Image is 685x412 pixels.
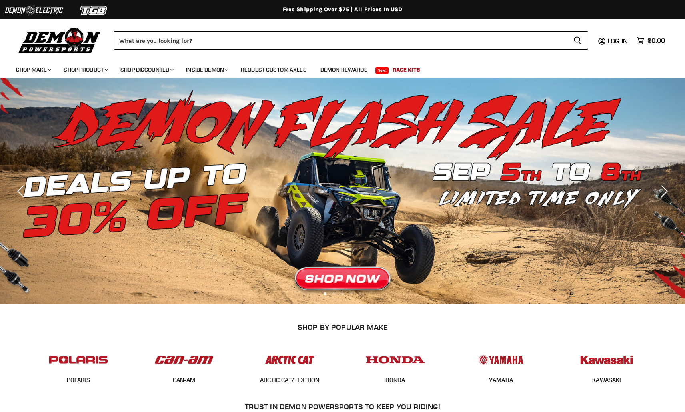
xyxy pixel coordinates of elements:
button: Previous [14,183,30,199]
img: Demon Powersports [16,26,104,54]
img: TGB Logo 2 [64,3,124,18]
li: Page dot 3 [341,292,344,295]
h2: SHOP BY POPULAR MAKE [32,323,653,331]
li: Page dot 4 [350,292,353,295]
img: POPULAR_MAKE_logo_5_20258e7f-293c-4aac-afa8-159eaa299126.jpg [470,348,532,372]
div: Free Shipping Over $75 | All Prices In USD [23,6,663,13]
img: POPULAR_MAKE_logo_1_adc20308-ab24-48c4-9fac-e3c1a623d575.jpg [153,348,215,372]
img: POPULAR_MAKE_logo_2_dba48cf1-af45-46d4-8f73-953a0f002620.jpg [47,348,110,372]
a: Shop Product [58,62,113,78]
h2: Trust In Demon Powersports To Keep You Riding! [42,402,643,411]
a: CAN-AM [173,376,196,384]
img: POPULAR_MAKE_logo_3_027535af-6171-4c5e-a9bc-f0eccd05c5d6.jpg [258,348,321,372]
span: CAN-AM [173,376,196,384]
li: Page dot 1 [324,292,326,295]
a: Shop Discounted [114,62,178,78]
ul: Main menu [10,58,663,78]
a: YAMAHA [489,376,513,384]
span: $0.00 [647,37,665,44]
a: Inside Demon [180,62,233,78]
img: POPULAR_MAKE_logo_4_4923a504-4bac-4306-a1be-165a52280178.jpg [364,348,427,372]
a: Race Kits [387,62,426,78]
button: Search [567,31,588,50]
a: Demon Rewards [314,62,374,78]
span: KAWASAKI [592,376,621,384]
a: $0.00 [633,35,669,46]
button: Next [655,183,671,199]
a: KAWASAKI [592,376,621,384]
span: Log in [607,37,628,45]
span: ARCTIC CAT/TEXTRON [260,376,320,384]
span: HONDA [385,376,405,384]
span: New! [375,67,389,74]
a: POLARIS [67,376,90,384]
img: POPULAR_MAKE_logo_6_76e8c46f-2d1e-4ecc-b320-194822857d41.jpg [575,348,638,372]
span: POLARIS [67,376,90,384]
input: Search [114,31,567,50]
img: Demon Electric Logo 2 [4,3,64,18]
a: Request Custom Axles [235,62,313,78]
span: YAMAHA [489,376,513,384]
a: ARCTIC CAT/TEXTRON [260,376,320,384]
a: Shop Make [10,62,56,78]
a: Log in [604,37,633,44]
form: Product [114,31,588,50]
a: HONDA [385,376,405,384]
li: Page dot 5 [359,292,361,295]
li: Page dot 2 [332,292,335,295]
